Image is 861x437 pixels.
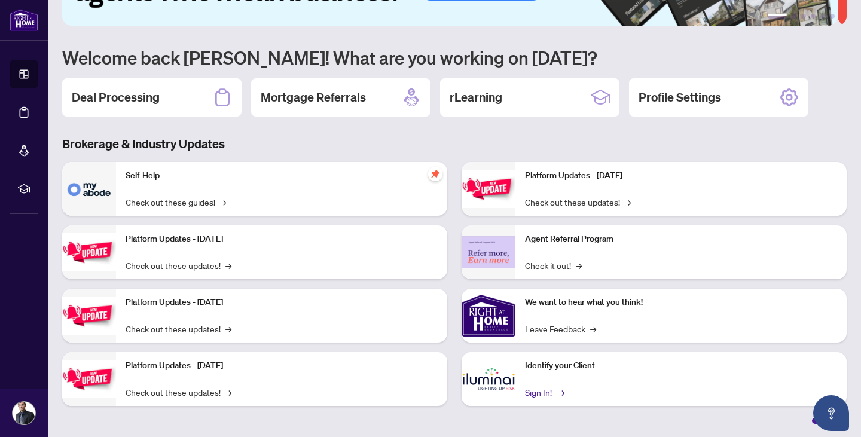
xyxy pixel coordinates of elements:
p: Platform Updates - [DATE] [525,169,837,182]
a: Check out these updates!→ [126,386,231,399]
p: Platform Updates - [DATE] [126,296,438,309]
span: → [225,322,231,335]
p: Identify your Client [525,359,837,372]
span: → [225,259,231,272]
button: 2 [792,14,796,19]
p: Platform Updates - [DATE] [126,233,438,246]
span: → [590,322,596,335]
a: Check out these updates!→ [525,195,631,209]
span: → [225,386,231,399]
span: → [558,386,564,399]
button: Open asap [813,395,849,431]
a: Check out these updates!→ [126,259,231,272]
img: Self-Help [62,162,116,216]
h3: Brokerage & Industry Updates [62,136,847,152]
button: 3 [801,14,806,19]
img: Platform Updates - September 16, 2025 [62,233,116,271]
button: 6 [830,14,835,19]
p: Platform Updates - [DATE] [126,359,438,372]
img: Platform Updates - June 23, 2025 [462,170,515,207]
img: Identify your Client [462,352,515,406]
img: Profile Icon [13,402,35,424]
img: Platform Updates - July 8, 2025 [62,360,116,398]
button: 4 [811,14,816,19]
h2: Mortgage Referrals [261,89,366,106]
span: → [220,195,226,209]
h2: Deal Processing [72,89,160,106]
a: Sign In!→ [525,386,563,399]
button: 5 [820,14,825,19]
h2: Profile Settings [639,89,721,106]
img: We want to hear what you think! [462,289,515,343]
p: We want to hear what you think! [525,296,837,309]
span: → [625,195,631,209]
p: Self-Help [126,169,438,182]
button: 1 [768,14,787,19]
img: logo [10,9,38,31]
p: Agent Referral Program [525,233,837,246]
h1: Welcome back [PERSON_NAME]! What are you working on [DATE]? [62,46,847,69]
a: Check it out!→ [525,259,582,272]
img: Agent Referral Program [462,236,515,269]
span: pushpin [428,167,442,181]
a: Check out these updates!→ [126,322,231,335]
a: Leave Feedback→ [525,322,596,335]
h2: rLearning [450,89,502,106]
span: → [576,259,582,272]
img: Platform Updates - July 21, 2025 [62,297,116,334]
a: Check out these guides!→ [126,195,226,209]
